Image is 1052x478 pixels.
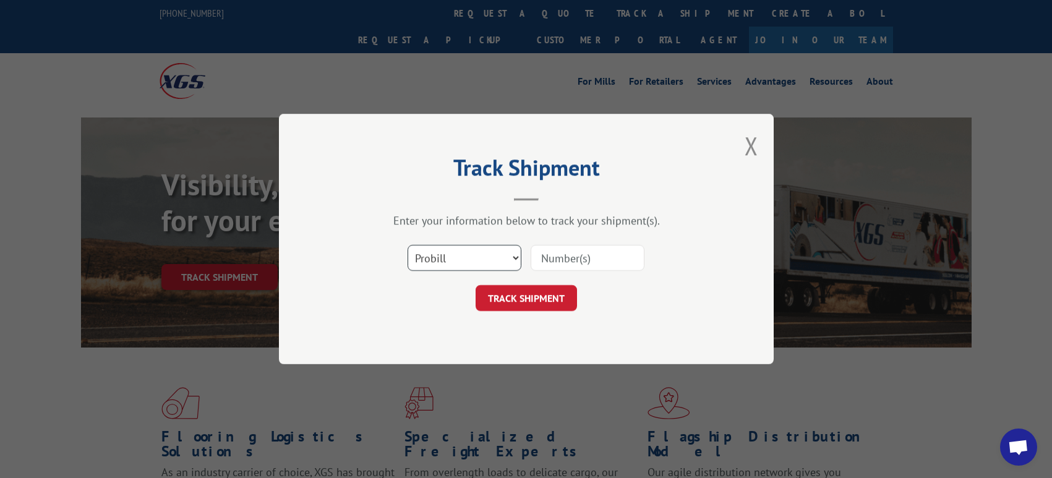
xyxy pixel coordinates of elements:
[531,245,644,271] input: Number(s)
[341,159,712,182] h2: Track Shipment
[476,285,577,311] button: TRACK SHIPMENT
[745,129,758,162] button: Close modal
[341,213,712,228] div: Enter your information below to track your shipment(s).
[1000,429,1037,466] div: Open chat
